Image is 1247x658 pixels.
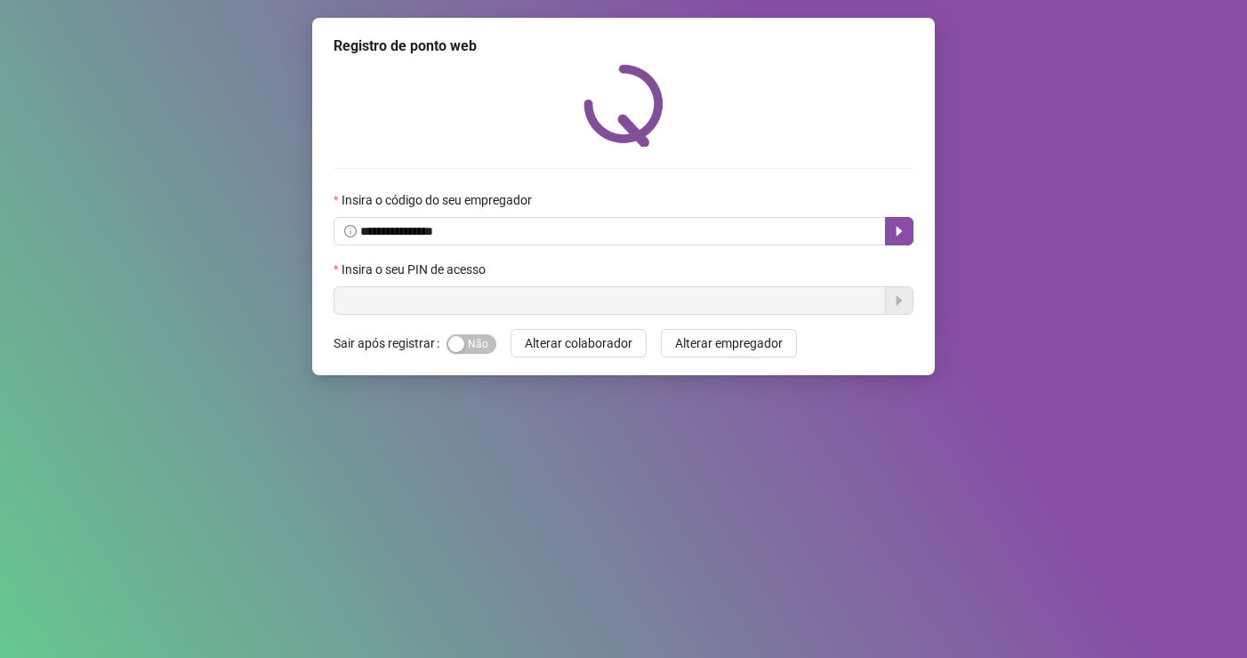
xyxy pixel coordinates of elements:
[525,333,632,353] span: Alterar colaborador
[344,225,357,237] span: info-circle
[334,36,913,57] div: Registro de ponto web
[661,329,797,357] button: Alterar empregador
[892,224,906,238] span: caret-right
[675,333,783,353] span: Alterar empregador
[334,190,543,210] label: Insira o código do seu empregador
[334,260,497,279] label: Insira o seu PIN de acesso
[583,64,664,147] img: QRPoint
[334,329,447,357] label: Sair após registrar
[511,329,647,357] button: Alterar colaborador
